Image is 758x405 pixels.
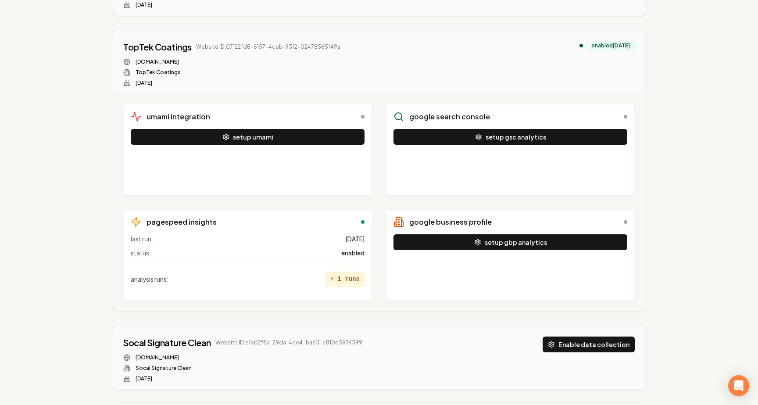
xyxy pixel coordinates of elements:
div: disabled [361,115,365,118]
span: Website ID: e1b02f8a-29da-4ce4-ba63-c810c3976399 [215,339,362,346]
h3: google search console [409,111,490,122]
div: 1 runs [325,272,365,287]
h3: umami integration [147,111,210,122]
span: Website ID: 07122fd8-6157-4ceb-93f2-02478565f49a [196,43,340,50]
button: setup umami [131,129,365,145]
span: status: [131,248,151,257]
a: Socal Signature Clean [123,337,211,349]
h3: google business profile [409,217,492,227]
button: setup gsc analytics [393,129,627,145]
button: setup gbp analytics [393,234,627,250]
span: analysis runs : [131,275,169,283]
div: Website [123,58,340,65]
div: disabled [624,220,627,224]
a: [DOMAIN_NAME] [136,354,179,361]
div: disabled [624,115,627,118]
span: enabled [341,248,365,257]
div: enabled [361,220,365,224]
button: Enable data collection [543,337,635,352]
a: TopTek Coatings [123,41,192,53]
div: Open Intercom Messenger [728,375,749,396]
div: Website [123,354,362,361]
span: ⚡ [330,274,334,284]
div: analytics enabled [579,44,583,47]
a: [DOMAIN_NAME] [136,58,179,65]
span: [DATE] [345,234,365,243]
h3: pagespeed insights [147,217,217,227]
span: last run: [131,234,153,243]
div: enabled [DATE] [586,41,635,50]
